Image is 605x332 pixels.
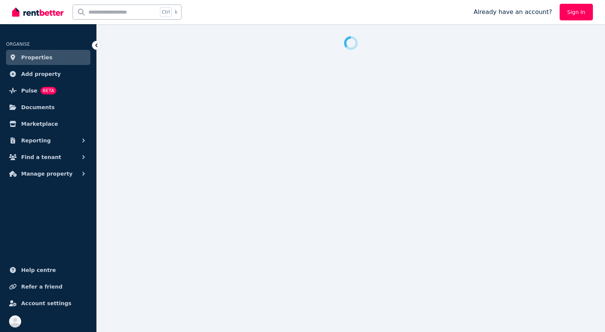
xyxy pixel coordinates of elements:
[6,296,90,311] a: Account settings
[12,6,64,18] img: RentBetter
[175,9,177,15] span: k
[6,66,90,82] a: Add property
[21,299,71,308] span: Account settings
[21,136,51,145] span: Reporting
[21,169,73,178] span: Manage property
[6,279,90,294] a: Refer a friend
[21,69,61,79] span: Add property
[6,42,30,47] span: ORGANISE
[6,116,90,131] a: Marketplace
[21,103,55,112] span: Documents
[21,86,37,95] span: Pulse
[21,266,56,275] span: Help centre
[160,7,172,17] span: Ctrl
[21,119,58,128] span: Marketplace
[6,263,90,278] a: Help centre
[473,8,552,17] span: Already have an account?
[6,50,90,65] a: Properties
[6,100,90,115] a: Documents
[21,282,62,291] span: Refer a friend
[6,133,90,148] button: Reporting
[40,87,56,94] span: BETA
[21,153,61,162] span: Find a tenant
[6,150,90,165] button: Find a tenant
[6,83,90,98] a: PulseBETA
[560,4,593,20] a: Sign In
[6,166,90,181] button: Manage property
[21,53,53,62] span: Properties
